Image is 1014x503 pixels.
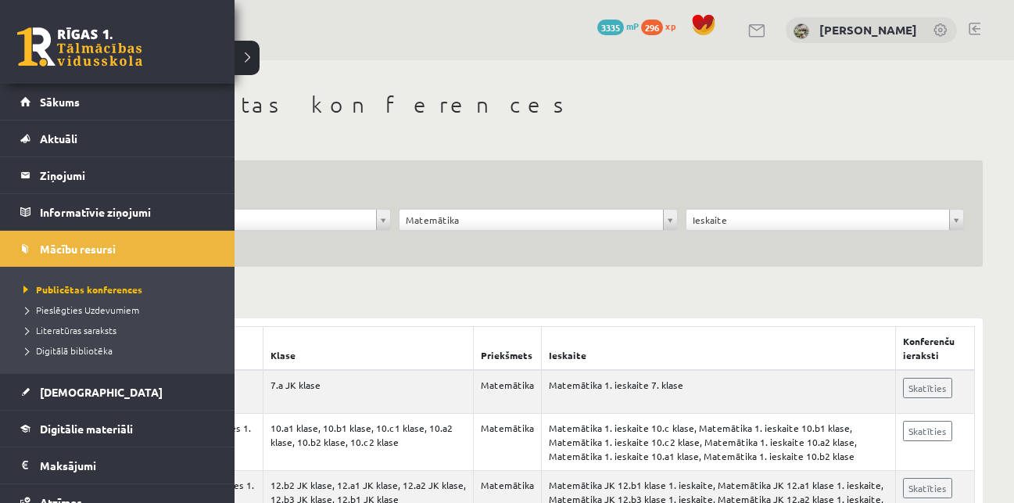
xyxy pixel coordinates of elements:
a: Literatūras saraksts [20,323,219,337]
td: Matemātika 1. ieskaite 7. klase [541,370,895,414]
h3: Filtrs: [113,179,945,200]
span: Klase [120,210,370,230]
a: Skatīties [903,378,952,398]
span: 3335 [597,20,624,35]
a: Publicētas konferences [20,282,219,296]
a: Skatīties [903,421,952,441]
span: Digitālā bibliotēka [20,344,113,357]
a: [PERSON_NAME] [819,22,917,38]
td: 10.a1 klase, 10.b1 klase, 10.c1 klase, 10.a2 klase, 10.b2 klase, 10.c2 klase [263,414,473,471]
a: [DEMOGRAPHIC_DATA] [20,374,215,410]
span: Ieskaite [693,210,943,230]
td: Matemātika [473,414,541,471]
a: Digitālie materiāli [20,411,215,447]
a: Mācību resursi [20,231,215,267]
span: Aktuāli [40,131,77,146]
span: Mācību resursi [40,242,116,256]
td: Matemātika [473,370,541,414]
a: Pieslēgties Uzdevumiem [20,303,219,317]
legend: Informatīvie ziņojumi [40,194,215,230]
a: Aktuāli [20,120,215,156]
span: 296 [641,20,663,35]
legend: Ziņojumi [40,157,215,193]
span: Literatūras saraksts [20,324,116,336]
a: Ziņojumi [20,157,215,193]
a: Rīgas 1. Tālmācības vidusskola [17,27,142,66]
th: Klase [263,327,473,371]
span: Publicētas konferences [20,283,142,296]
span: [DEMOGRAPHIC_DATA] [40,385,163,399]
span: Pieslēgties Uzdevumiem [20,304,139,316]
span: Sākums [40,95,80,109]
a: Digitālā bibliotēka [20,343,219,357]
span: Matemātika [406,210,656,230]
a: Klase [113,210,390,230]
span: mP [626,20,639,32]
a: Skatīties [903,478,952,498]
a: Maksājumi [20,447,215,483]
a: Ieskaite [686,210,963,230]
span: Digitālie materiāli [40,422,133,436]
legend: Maksājumi [40,447,215,483]
img: Sintija Ivbule [794,23,809,39]
th: Ieskaite [541,327,895,371]
a: Matemātika [400,210,676,230]
a: Sākums [20,84,215,120]
a: 3335 mP [597,20,639,32]
td: 7.a JK klase [263,370,473,414]
span: xp [665,20,675,32]
th: Priekšmets [473,327,541,371]
a: 296 xp [641,20,683,32]
h1: Publicētas konferences [94,92,983,118]
td: Matemātika 1. ieskaite 10.c klase, Matemātika 1. ieskaite 10.b1 klase, Matemātika 1. ieskaite 10.... [541,414,895,471]
th: Konferenču ieraksti [895,327,974,371]
a: Informatīvie ziņojumi [20,194,215,230]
